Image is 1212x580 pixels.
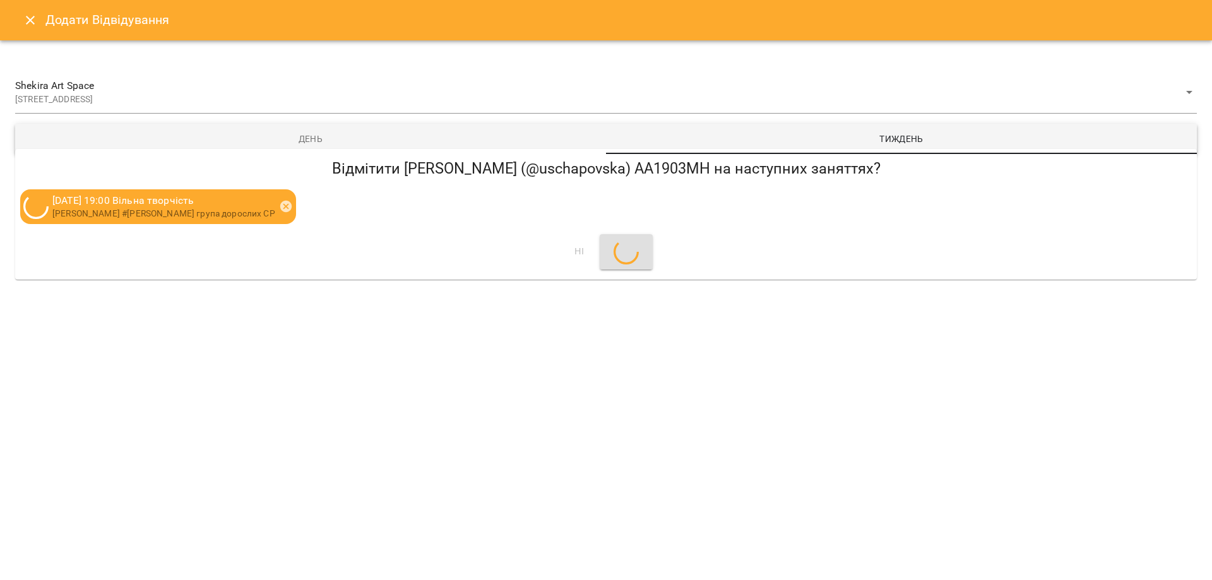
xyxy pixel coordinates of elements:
span: День [23,131,598,146]
span: [PERSON_NAME] [52,208,120,218]
div: Shekira Art Space[STREET_ADDRESS] [15,71,1197,114]
span: Тиждень [614,131,1189,146]
h5: Відмітити [PERSON_NAME] (@uschapovska) АА1903МН на наступних заняттях? [20,159,1192,179]
span: #[PERSON_NAME] група дорослих СР [52,208,275,218]
p: [STREET_ADDRESS] [15,93,1182,106]
h6: Додати Відвідування [45,10,170,30]
div: [DATE] 19:00 Вільна творчість[PERSON_NAME] #[PERSON_NAME] група дорослих СР [20,189,296,224]
span: Shekira Art Space [15,78,1182,93]
span: [DATE] 19:00 Вільна творчість [52,194,194,206]
button: Close [15,5,45,35]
